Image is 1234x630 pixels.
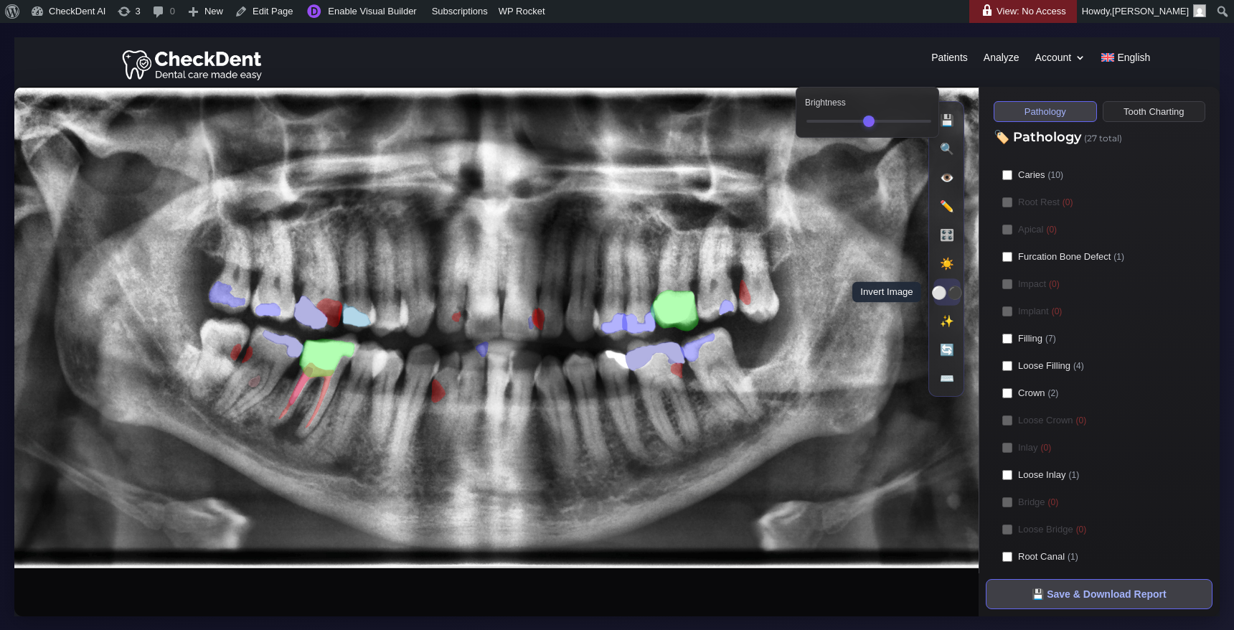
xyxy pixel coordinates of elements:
button: Pathology [994,101,1097,122]
spanpatho: (2) [1048,387,1059,400]
label: Loose Bridge [994,518,1205,541]
label: Bridge [994,491,1205,514]
label: Loose Crown [994,409,1205,432]
span: (27 total) [1084,133,1122,144]
input: Root Rest(0) [1002,197,1012,207]
label: Root Rest [994,191,1205,214]
input: Furcation Bone Defect(1) [1002,252,1012,262]
input: Root Canal(1) [1002,552,1012,562]
label: Furcation Bone Defect [994,245,1205,268]
input: Loose Crown(0) [1002,415,1012,426]
button: 💾 [935,108,959,132]
label: Inlay [994,436,1205,459]
a: Patients [931,52,968,68]
spanpatho: (0) [1048,496,1059,509]
spanpatho: (0) [1076,414,1087,427]
button: 👁️ [935,165,959,189]
spanpatho: (0) [1052,305,1063,318]
button: ⌨️ [935,366,959,390]
spanpatho: (10) [1048,169,1063,182]
label: Loose Filling [994,354,1205,377]
a: Analyze [984,52,1019,68]
spanpatho: (1) [1069,469,1080,481]
input: Caries(10) [1002,170,1012,180]
input: Apical(0) [1002,225,1012,235]
label: Incomplete Root Canal [994,573,1205,596]
spanpatho: (0) [1040,441,1051,454]
spanpatho: (0) [1049,278,1060,291]
img: Checkdent Logo [122,47,265,82]
span: English [1117,52,1150,62]
spanpatho: (4) [1073,359,1084,372]
button: 🔍 [935,136,959,161]
input: Filling(7) [1002,334,1012,344]
button: 🎛️ [935,222,959,247]
button: Tooth Charting [1103,101,1206,122]
a: Account [1035,52,1086,68]
input: Loose Inlay(1) [1002,470,1012,480]
label: Crown [994,382,1205,405]
button: ☀️ [935,251,959,276]
span: [PERSON_NAME] [1112,6,1189,17]
label: Impact [994,273,1205,296]
a: English [1101,52,1150,68]
img: Arnav Saha [1193,4,1206,17]
button: 💾 Save & Download Report [986,579,1212,609]
spanpatho: (1) [1068,550,1078,563]
spanpatho: (7) [1045,332,1056,345]
input: Implant(0) [1002,306,1012,316]
spanpatho: (0) [1063,196,1073,209]
label: Loose Inlay [994,464,1205,486]
input: Loose Filling(4) [1002,361,1012,371]
button: ✨ [935,309,959,333]
label: Root Canal [994,545,1205,568]
label: Filling [994,327,1205,350]
input: Crown(2) [1002,388,1012,398]
label: Caries [994,164,1205,187]
spanpatho: (0) [1076,523,1087,536]
input: Loose Bridge(0) [1002,525,1012,535]
input: Impact(0) [1002,279,1012,289]
spanpatho: (0) [1046,223,1057,236]
label: Brightness [805,96,930,109]
input: Inlay(0) [1002,443,1012,453]
input: Bridge(0) [1002,497,1012,507]
button: ✏️ [935,194,959,218]
button: 🔄 [935,337,959,362]
button: ⚪⚫Invert Image [933,279,960,306]
spanpatho: (1) [1113,250,1124,263]
label: Implant [994,300,1205,323]
label: Apical [994,218,1205,241]
h3: 🏷️ Pathology [994,131,1205,152]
